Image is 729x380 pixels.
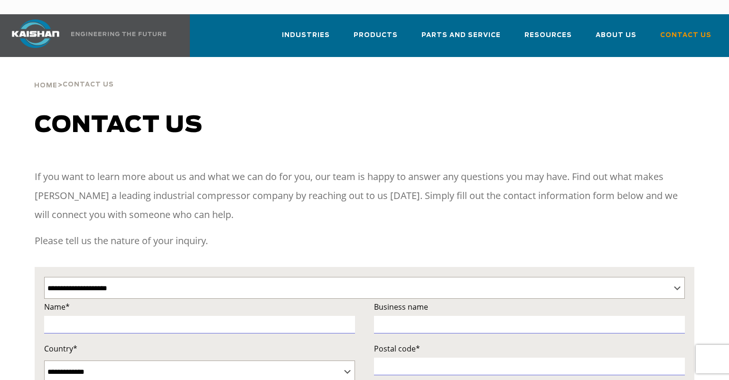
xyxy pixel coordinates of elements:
div: > [34,57,114,93]
p: If you want to learn more about us and what we can do for you, our team is happy to answer any qu... [35,167,694,224]
label: Business name [374,300,685,313]
span: Home [34,83,57,89]
a: About Us [596,23,636,55]
label: Postal code* [374,342,685,355]
span: Contact Us [63,82,114,88]
span: Resources [524,30,572,41]
a: Contact Us [660,23,711,55]
a: Products [354,23,398,55]
span: Contact Us [660,30,711,41]
span: Contact us [35,114,203,137]
a: Resources [524,23,572,55]
a: Home [34,81,57,89]
span: Products [354,30,398,41]
span: Parts and Service [421,30,501,41]
img: Engineering the future [71,32,166,36]
span: About Us [596,30,636,41]
a: Industries [282,23,330,55]
a: Parts and Service [421,23,501,55]
label: Country* [44,342,355,355]
span: Industries [282,30,330,41]
label: Name* [44,300,355,313]
p: Please tell us the nature of your inquiry. [35,231,694,250]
